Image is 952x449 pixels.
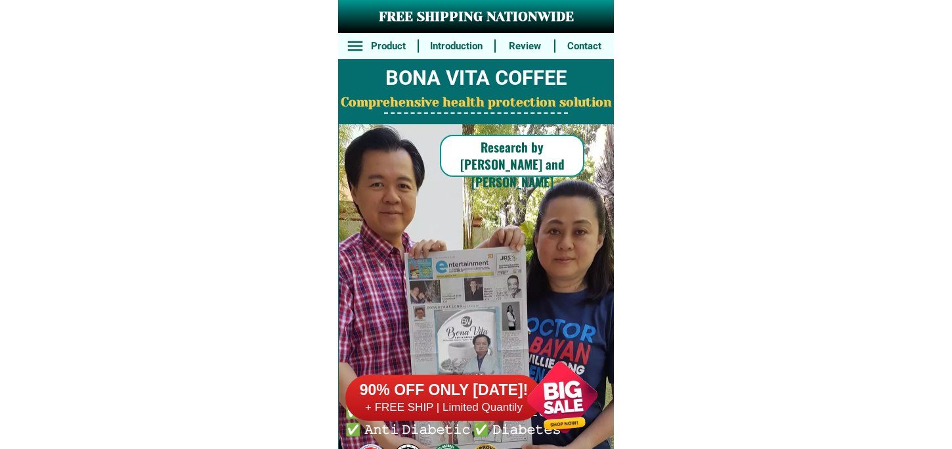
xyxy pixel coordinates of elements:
h6: + FREE SHIP | Limited Quantily [345,400,542,415]
h6: Introduction [426,39,487,54]
h6: Product [366,39,411,54]
h6: Contact [562,39,607,54]
h3: FREE SHIPPING NATIONWIDE [338,7,614,27]
h6: 90% OFF ONLY [DATE]! [345,381,542,400]
h6: Review [502,39,547,54]
h2: BONA VITA COFFEE [338,63,614,94]
h2: Comprehensive health protection solution [338,93,614,112]
h6: Research by [PERSON_NAME] and [PERSON_NAME] [440,138,584,191]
